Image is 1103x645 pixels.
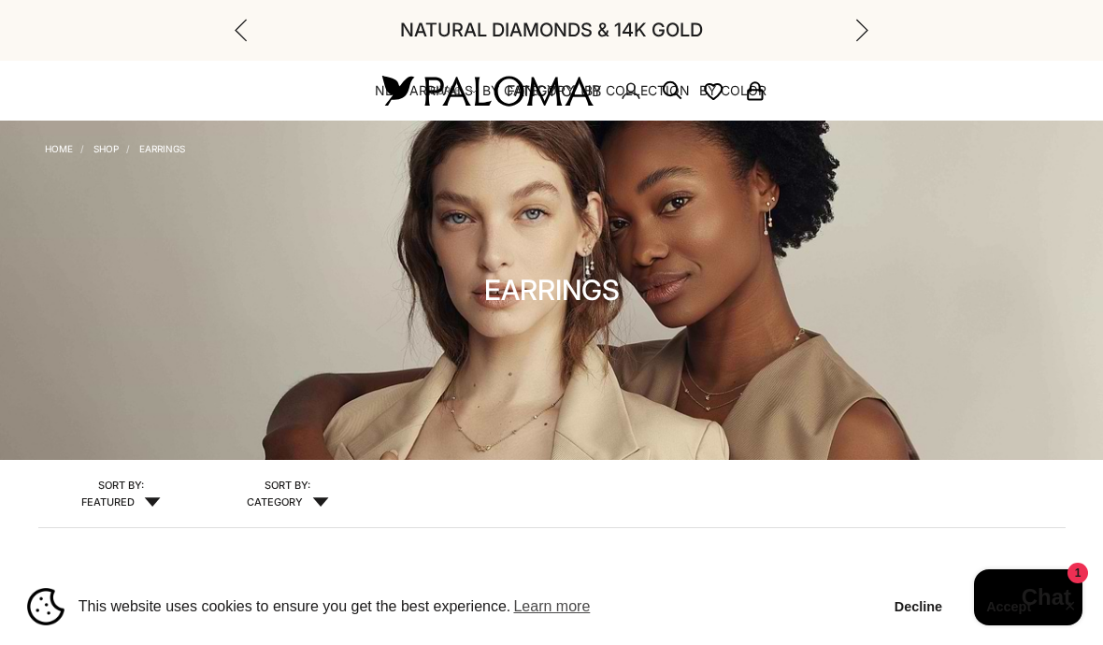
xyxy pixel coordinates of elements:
[484,272,620,308] h1: Earrings
[876,583,961,630] button: Decline
[45,139,185,154] nav: Breadcrumb
[1064,601,1076,612] button: Close
[98,479,144,492] span: Sort by:
[265,479,310,492] span: Sort by:
[430,61,766,121] nav: Secondary navigation
[204,460,372,527] button: Sort by: Category
[27,588,64,625] img: Cookie banner
[430,82,479,99] button: EUR €
[139,143,185,154] a: Earrings
[79,593,861,621] span: This website uses cookies to ensure you get the best experience.
[510,593,593,621] a: Learn more
[400,15,703,46] p: Natural Diamonds & 14K Gold
[430,82,460,99] span: EUR €
[967,583,1050,630] button: Accept
[38,460,204,527] button: Sort by: Featured
[45,143,73,154] a: Home
[247,494,329,510] span: Category
[81,494,161,510] span: Featured
[93,143,119,154] a: Shop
